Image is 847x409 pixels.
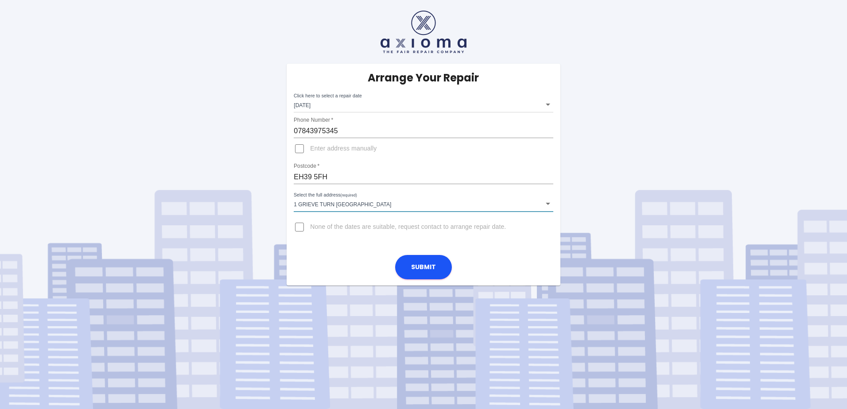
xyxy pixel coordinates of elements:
[294,96,553,112] div: [DATE]
[368,71,479,85] h5: Arrange Your Repair
[294,162,319,170] label: Postcode
[294,196,553,212] div: 1 Grieve Turn [GEOGRAPHIC_DATA]
[341,193,357,197] small: (required)
[294,192,357,199] label: Select the full address
[310,144,377,153] span: Enter address manually
[294,116,333,124] label: Phone Number
[310,223,506,232] span: None of the dates are suitable, request contact to arrange repair date.
[294,93,362,99] label: Click here to select a repair date
[395,255,452,279] button: Submit
[381,11,466,53] img: axioma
